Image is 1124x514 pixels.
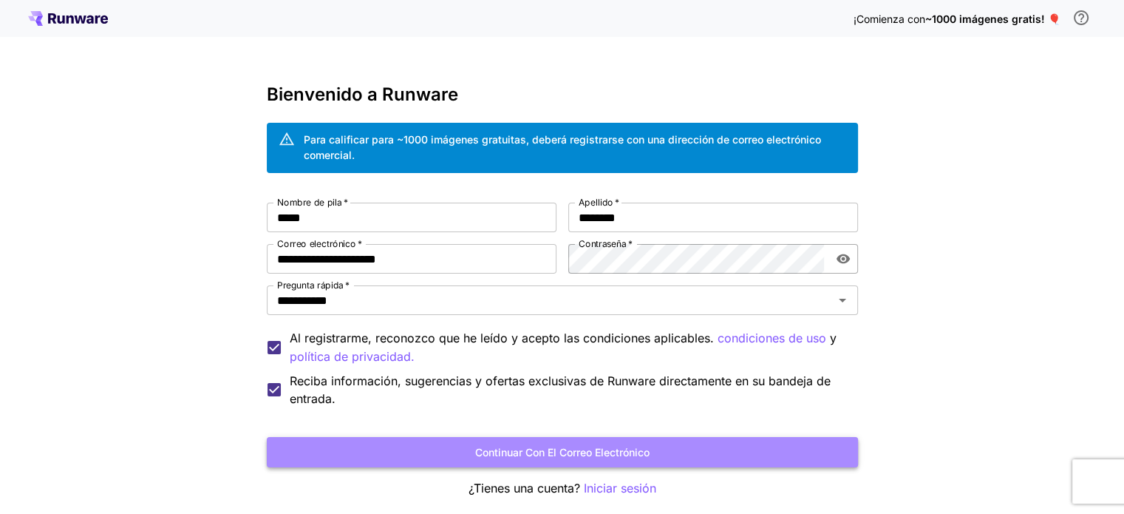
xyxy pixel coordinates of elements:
button: Abierto [832,290,853,311]
font: política de privacidad. [290,349,415,364]
font: Correo electrónico [277,238,356,249]
font: y [830,331,837,345]
font: Reciba información, sugerencias y ofertas exclusivas de Runware directamente en su bandeja de ent... [290,373,831,406]
font: ~1000 imágenes gratis! 🎈 [925,13,1060,25]
button: Al registrarme, reconozco que he leído y acepto las condiciones aplicables. condiciones de uso y [290,348,415,366]
font: Pregunta rápida [277,280,344,291]
font: Contraseña [579,238,627,249]
font: ¡Comienza con [854,13,925,25]
button: alternar visibilidad de contraseña [830,246,856,272]
font: ¿Tienes una cuenta? [469,481,580,496]
button: Continuar con el correo electrónico [267,437,858,467]
font: Bienvenido a Runware [267,84,458,105]
font: Para calificar para ~1000 imágenes gratuitas, deberá registrarse con una dirección de correo elec... [304,133,821,161]
font: Apellido [579,197,613,208]
font: condiciones de uso [718,331,826,345]
button: Al registrarme, reconozco que he leído y acepto las condiciones aplicables. y política de privaci... [718,329,826,348]
font: Iniciar sesión [584,481,656,496]
font: Nombre de pila [277,197,342,208]
button: Para calificar para obtener crédito gratuito, debe registrarse con una dirección de correo electr... [1066,3,1096,33]
font: Al registrarme, reconozco que he leído y acepto las condiciones aplicables. [290,331,714,345]
font: Continuar con el correo electrónico [475,446,650,459]
button: Iniciar sesión [584,479,656,498]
